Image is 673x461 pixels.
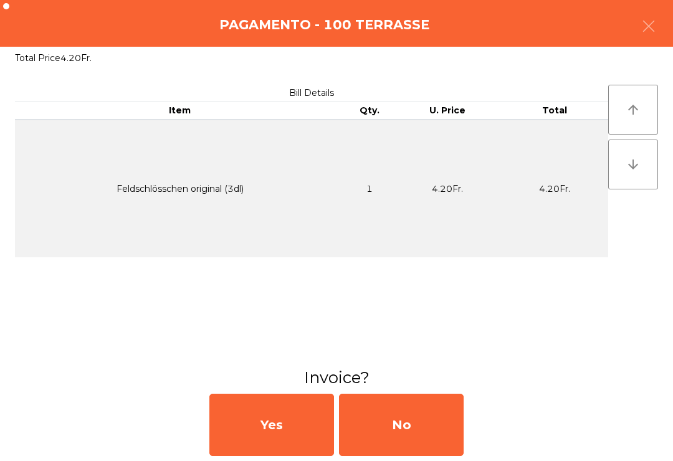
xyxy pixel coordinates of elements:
span: Bill Details [289,87,334,98]
span: Total Price [15,52,60,64]
i: arrow_downward [626,157,641,172]
div: No [339,394,464,456]
button: arrow_downward [608,140,658,189]
th: Item [15,102,345,120]
span: 4.20Fr. [60,52,92,64]
i: arrow_upward [626,102,641,117]
th: U. Price [394,102,501,120]
th: Qty. [345,102,394,120]
td: 4.20Fr. [501,120,608,257]
h4: Pagamento - 100 TERRASSE [219,16,429,34]
td: 1 [345,120,394,257]
div: Yes [209,394,334,456]
th: Total [501,102,608,120]
h3: Invoice? [9,366,664,389]
td: 4.20Fr. [394,120,501,257]
td: Feldschlösschen original (3dl) [15,120,345,257]
button: arrow_upward [608,85,658,135]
